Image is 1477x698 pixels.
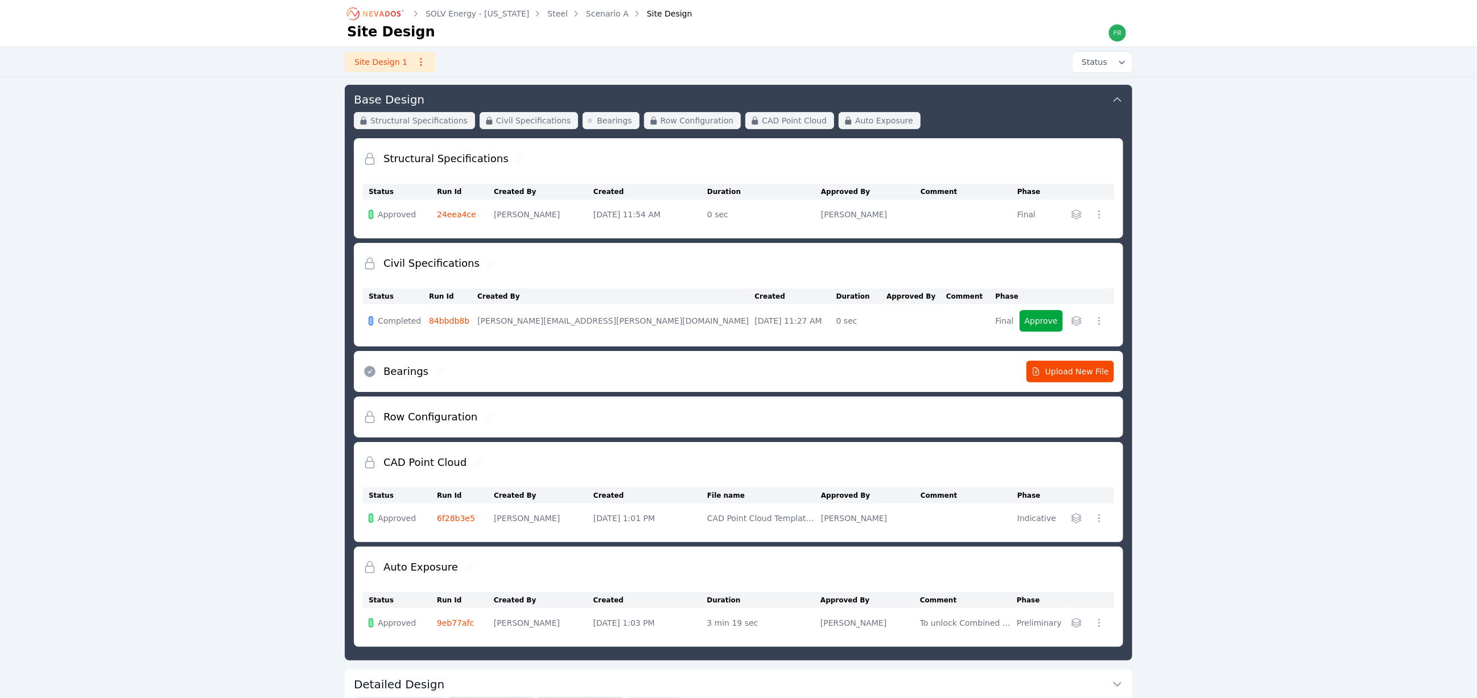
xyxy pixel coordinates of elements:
a: 6f28b3e5 [437,514,475,523]
div: CAD Point Cloud Template_dummy row.csv [707,513,815,524]
div: Final [995,315,1013,327]
div: 0 sec [707,209,815,220]
span: Approved [378,513,416,524]
th: Created [593,488,707,503]
div: 3 min 19 sec [707,617,815,629]
button: Detailed Design [354,670,1123,697]
nav: Breadcrumb [347,5,692,23]
td: [PERSON_NAME] [820,608,920,638]
span: Completed [378,315,421,327]
div: Indicative [1017,513,1059,524]
span: Auto Exposure [855,115,913,126]
div: Preliminary [1017,617,1062,629]
td: [PERSON_NAME] [821,200,921,229]
td: [DATE] 1:03 PM [593,608,707,638]
button: Status [1072,52,1132,72]
h2: Auto Exposure [383,559,458,575]
td: [PERSON_NAME] [494,200,593,229]
td: [DATE] 1:01 PM [593,503,707,533]
span: Upload New File [1032,366,1109,377]
a: Upload New File [1026,361,1114,382]
th: Created [593,592,707,608]
th: Comment [920,592,1017,608]
img: frida.manzo@nevados.solar [1108,24,1127,42]
a: Site Design 1 [345,52,435,72]
th: Status [363,592,437,608]
th: Phase [995,288,1019,304]
a: 9eb77afc [437,618,474,627]
a: 24eea4ce [437,210,476,219]
th: Status [363,184,437,200]
span: Approved [378,209,416,220]
div: Final [1017,209,1045,220]
a: Steel [547,8,568,19]
th: Run Id [437,592,494,608]
a: Scenario A [586,8,629,19]
th: Created By [477,288,754,304]
th: Phase [1017,592,1067,608]
div: Base DesignStructural SpecificationsCivil SpecificationsBearingsRow ConfigurationCAD Point CloudA... [345,85,1132,660]
span: Row Configuration [661,115,734,126]
h2: Civil Specifications [383,255,480,271]
th: Comment [921,184,1017,200]
div: 0 sec [836,315,881,327]
span: CAD Point Cloud [762,115,827,126]
td: [PERSON_NAME] [821,503,921,533]
th: Status [363,288,429,304]
span: Bearings [597,115,632,126]
h3: Detailed Design [354,676,444,692]
th: Duration [836,288,886,304]
th: Run Id [437,184,494,200]
td: [DATE] 11:27 AM [755,304,836,337]
td: [PERSON_NAME] [494,608,593,638]
th: Comment [921,488,1017,503]
th: Run Id [429,288,477,304]
th: Approved By [821,184,921,200]
th: Created [593,184,707,200]
a: SOLV Energy - [US_STATE] [426,8,529,19]
th: Created By [494,488,593,503]
th: File name [707,488,821,503]
th: Created By [494,184,593,200]
th: Created By [494,592,593,608]
td: [PERSON_NAME] [494,503,593,533]
th: Duration [707,592,820,608]
th: Approved By [886,288,946,304]
th: Duration [707,184,821,200]
span: Approved [378,617,416,629]
th: Phase [1017,488,1065,503]
th: Approved By [820,592,920,608]
h3: Base Design [354,92,424,108]
td: [DATE] 11:54 AM [593,200,707,229]
span: Structural Specifications [370,115,468,126]
th: Approved By [821,488,921,503]
h2: Row Configuration [383,409,477,425]
span: Status [1077,56,1107,68]
th: Run Id [437,488,494,503]
button: Base Design [354,85,1123,112]
td: [PERSON_NAME][EMAIL_ADDRESS][PERSON_NAME][DOMAIN_NAME] [477,304,754,337]
a: 84bbdb8b [429,316,469,325]
th: Status [363,488,437,503]
div: Site Design [631,8,692,19]
h2: Bearings [383,364,428,379]
th: Comment [946,288,996,304]
button: Approve [1020,310,1063,332]
th: Created [755,288,836,304]
h2: CAD Point Cloud [383,455,467,470]
h2: Structural Specifications [383,151,509,167]
div: To unlock Combined Point File [920,617,1011,629]
h1: Site Design [347,23,435,41]
th: Phase [1017,184,1050,200]
span: Civil Specifications [496,115,571,126]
